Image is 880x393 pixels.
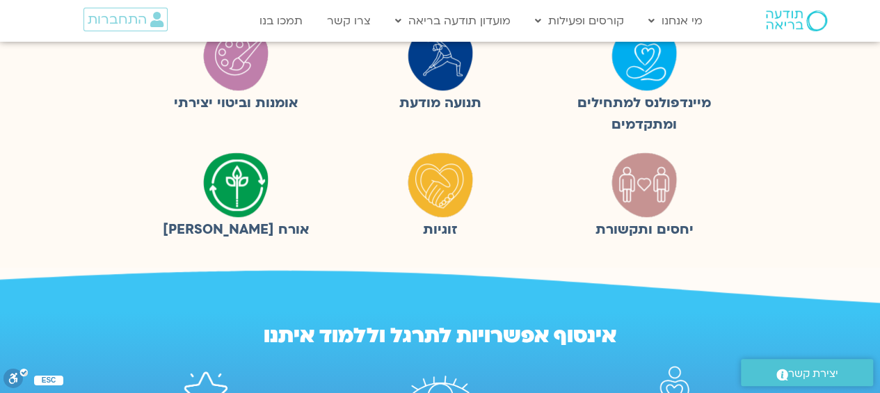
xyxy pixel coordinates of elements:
[345,219,535,241] figcaption: זוגיות
[766,10,827,31] img: תודעה בריאה
[741,359,873,386] a: יצירת קשר
[141,219,331,241] figcaption: אורח [PERSON_NAME]
[641,8,710,34] a: מי אנחנו
[549,219,739,241] figcaption: יחסים ותקשורת
[788,364,838,383] span: יצירת קשר
[388,8,518,34] a: מועדון תודעה בריאה
[549,93,739,136] figcaption: מיינדפולנס למתחילים ומתקדמים
[137,324,744,348] h2: אינסוף אפשרויות לתרגל וללמוד איתנו
[345,93,535,114] figcaption: תנועה מודעת
[253,8,310,34] a: תמכו בנו
[320,8,378,34] a: צרו קשר
[83,8,168,31] a: התחברות
[141,93,331,114] figcaption: אומנות וביטוי יצירתי
[88,12,147,27] span: התחברות
[528,8,631,34] a: קורסים ופעילות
